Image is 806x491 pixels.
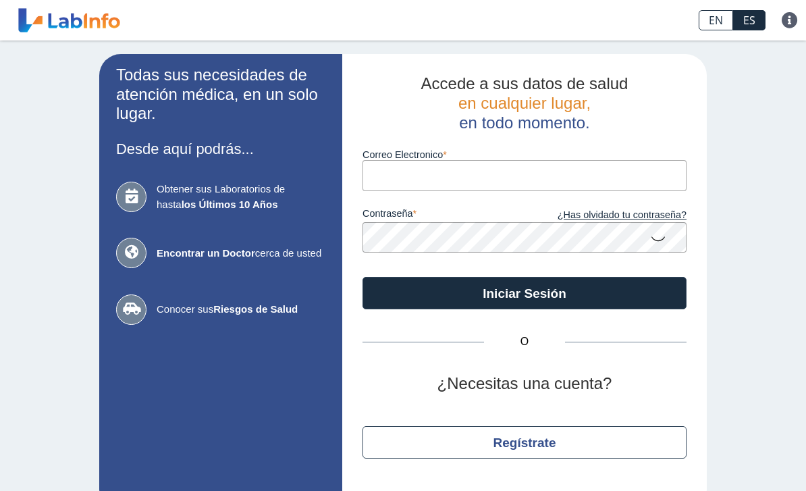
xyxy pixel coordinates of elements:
span: Accede a sus datos de salud [421,74,628,93]
label: Correo Electronico [362,149,687,160]
a: ES [733,10,765,30]
span: Conocer sus [157,302,325,317]
span: en todo momento. [459,113,589,132]
span: Obtener sus Laboratorios de hasta [157,182,325,212]
b: los Últimos 10 Años [182,199,278,210]
h3: Desde aquí podrás... [116,140,325,157]
b: Riesgos de Salud [213,303,298,315]
h2: Todas sus necesidades de atención médica, en un solo lugar. [116,66,325,124]
b: Encontrar un Doctor [157,247,255,259]
label: contraseña [362,208,525,223]
button: Iniciar Sesión [362,277,687,309]
button: Regístrate [362,426,687,459]
span: O [484,334,565,350]
a: EN [699,10,733,30]
span: cerca de usted [157,246,325,261]
h2: ¿Necesitas una cuenta? [362,374,687,394]
a: ¿Has olvidado tu contraseña? [525,208,687,223]
span: en cualquier lugar, [458,94,591,112]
